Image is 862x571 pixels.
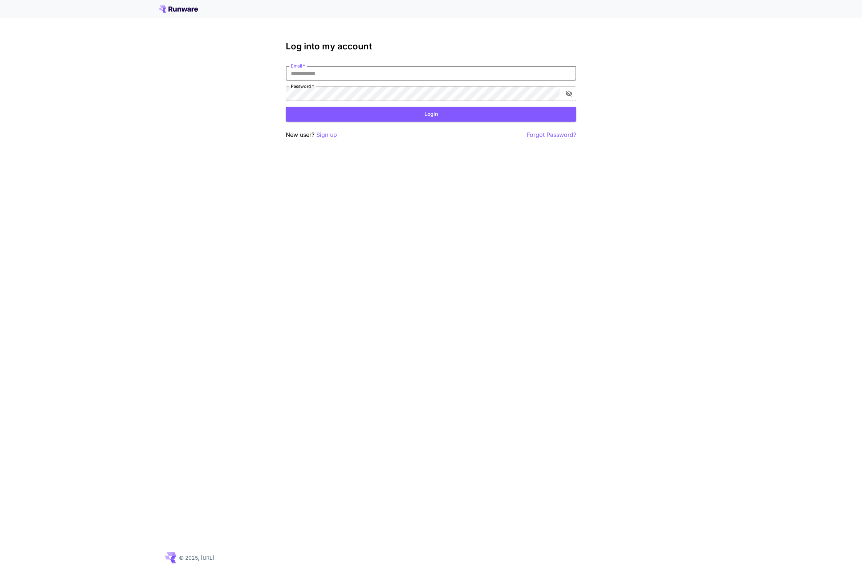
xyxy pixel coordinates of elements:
p: © 2025, [URL] [179,554,214,562]
label: Password [291,83,314,89]
button: Forgot Password? [527,130,576,139]
label: Email [291,63,305,69]
button: Login [286,107,576,122]
button: toggle password visibility [562,87,576,100]
h3: Log into my account [286,41,576,52]
p: New user? [286,130,337,139]
button: Sign up [316,130,337,139]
